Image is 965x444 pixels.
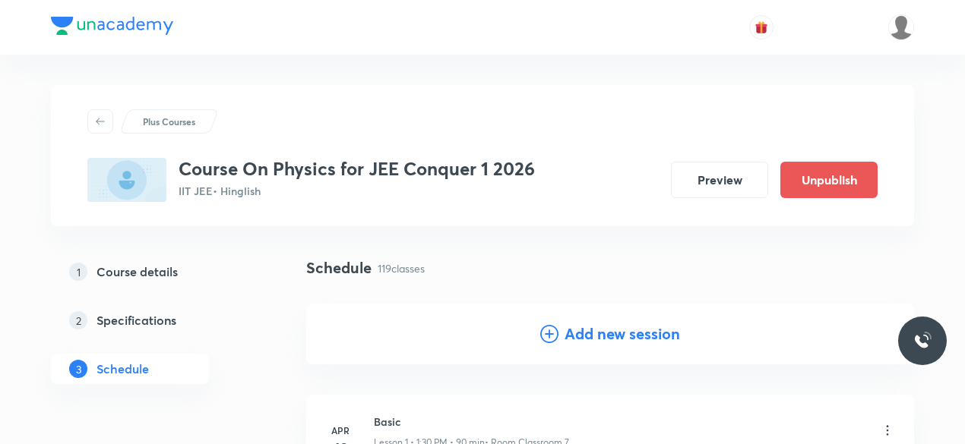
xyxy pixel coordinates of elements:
button: avatar [749,15,774,39]
img: Arpita [888,14,914,40]
a: 2Specifications [51,305,258,335]
p: 119 classes [378,260,425,276]
p: 1 [69,263,87,281]
img: F9C957F9-D657-4579-BD48-5F024C6BD404_plus.png [87,158,166,202]
p: IIT JEE • Hinglish [179,183,535,199]
img: ttu [913,332,932,350]
img: avatar [755,20,768,34]
p: Plus Courses [143,115,195,128]
p: 2 [69,311,87,329]
h5: Course details [96,263,178,281]
h6: Apr [325,424,356,437]
h5: Schedule [96,360,149,378]
h4: Add new session [565,323,680,345]
img: Add [853,304,914,364]
h6: Basic [374,414,569,430]
a: 1Course details [51,257,258,287]
p: 3 [69,360,87,378]
img: Company Logo [51,17,173,35]
h4: Schedule [306,257,372,279]
a: Company Logo [51,17,173,39]
h5: Specifications [96,311,176,329]
button: Unpublish [780,162,878,198]
button: Preview [671,162,768,198]
h3: Course On Physics for JEE Conquer 1 2026 [179,158,535,180]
